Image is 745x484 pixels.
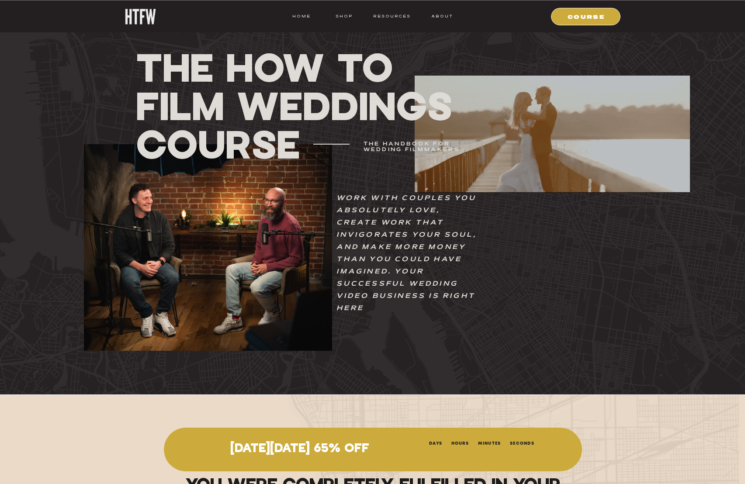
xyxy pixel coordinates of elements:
[184,442,416,456] p: [DATE][DATE] 65% OFF
[478,439,501,446] li: Minutes
[429,439,442,446] li: Days
[370,12,411,20] a: resources
[327,12,362,20] a: shop
[126,440,620,469] h2: Imagine if...
[509,439,534,446] li: Seconds
[557,12,616,20] a: COURSE
[431,12,453,20] a: ABOUT
[292,12,311,20] a: HOME
[336,195,477,311] i: Work with couples you absolutely love, create work that invigorates your soul, and make more mone...
[451,439,469,446] li: Hours
[136,48,458,163] h1: THE How To Film Weddings Course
